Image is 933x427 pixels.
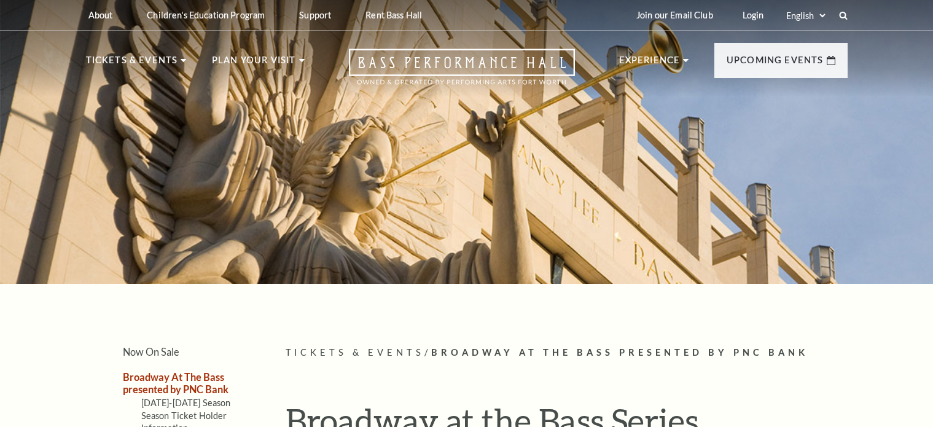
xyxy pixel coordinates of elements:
[123,346,179,358] a: Now On Sale
[784,10,827,22] select: Select:
[286,345,848,361] p: /
[212,53,296,75] p: Plan Your Visit
[86,53,178,75] p: Tickets & Events
[727,53,824,75] p: Upcoming Events
[619,53,681,75] p: Experience
[431,347,808,358] span: Broadway At The Bass presented by PNC Bank
[147,10,265,20] p: Children's Education Program
[141,398,231,408] a: [DATE]-[DATE] Season
[123,371,228,394] a: Broadway At The Bass presented by PNC Bank
[299,10,331,20] p: Support
[286,347,425,358] span: Tickets & Events
[365,10,422,20] p: Rent Bass Hall
[88,10,113,20] p: About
